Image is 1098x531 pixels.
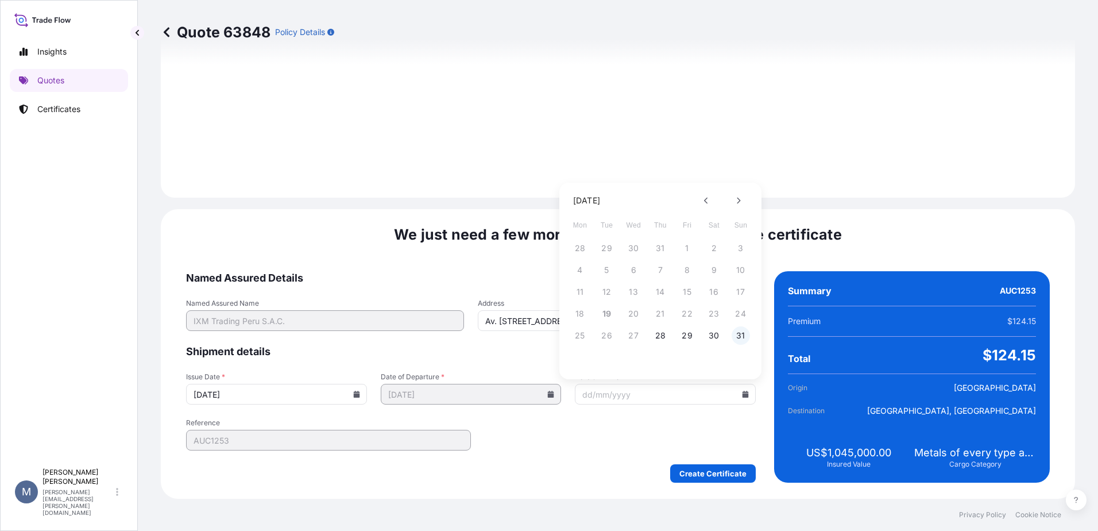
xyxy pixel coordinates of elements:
span: Sunday [730,214,751,237]
span: Named Assured Details [186,271,756,285]
a: Certificates [10,98,128,121]
span: US$1,045,000.00 [806,446,891,460]
span: Summary [788,285,832,297]
button: 28 [651,326,670,345]
span: Total [788,353,810,364]
input: dd/mm/yyyy [186,384,367,405]
span: Wednesday [623,214,644,237]
span: Cargo Category [949,460,1002,469]
a: Cookie Notice [1015,510,1061,520]
input: dd/mm/yyyy [575,384,756,405]
span: Named Assured Name [186,299,464,308]
p: Insights [37,46,67,57]
span: Destination [788,405,852,417]
input: dd/mm/yyyy [381,384,562,405]
span: We just need a few more details before we issue the certificate [394,225,842,244]
span: Insured Value [827,460,871,469]
a: Privacy Policy [959,510,1006,520]
a: Quotes [10,69,128,92]
button: 29 [678,326,697,345]
button: Create Certificate [670,464,756,483]
span: Premium [788,315,821,327]
span: Date of Departure [381,372,562,382]
span: Tuesday [597,214,617,237]
span: Friday [677,214,698,237]
span: Shipment details [186,345,756,359]
span: Monday [570,214,590,237]
span: Address [478,299,756,308]
button: 31 [732,326,750,345]
input: Your internal reference [186,430,471,451]
a: Insights [10,40,128,63]
p: Create Certificate [679,468,747,479]
span: $124.15 [983,346,1036,364]
p: Certificates [37,103,80,115]
span: Thursday [650,214,671,237]
span: AUC1253 [1000,285,1036,297]
span: $124.15 [1007,315,1036,327]
span: Saturday [703,214,724,237]
span: M [22,486,31,498]
p: Quote 63848 [161,23,270,41]
p: Policy Details [275,26,325,38]
span: Metals of every type and description including by-products and/or derivatives [914,446,1036,460]
button: 30 [705,326,723,345]
p: [PERSON_NAME][EMAIL_ADDRESS][PERSON_NAME][DOMAIN_NAME] [42,488,114,516]
p: Quotes [37,75,64,86]
p: [PERSON_NAME] [PERSON_NAME] [42,468,114,486]
div: [DATE] [573,194,600,207]
span: [GEOGRAPHIC_DATA] [954,382,1036,394]
span: Origin [788,382,852,394]
span: [GEOGRAPHIC_DATA], [GEOGRAPHIC_DATA] [867,405,1036,417]
span: Issue Date [186,372,367,382]
input: Cargo owner address [478,310,756,331]
span: Reference [186,418,471,428]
